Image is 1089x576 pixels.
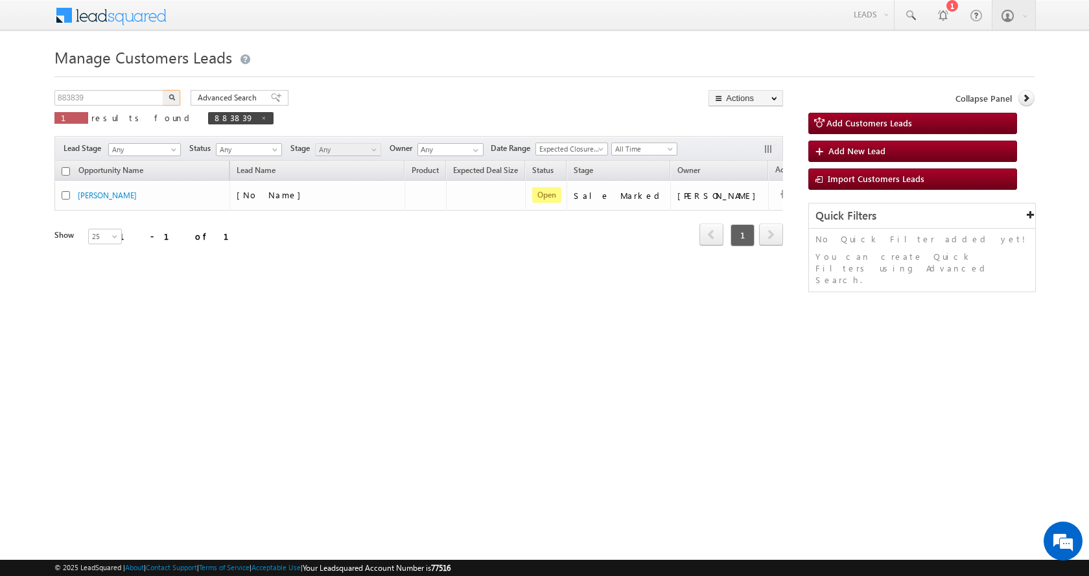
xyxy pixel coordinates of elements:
input: Type to Search [417,143,484,156]
span: [No Name] [237,189,307,200]
p: You can create Quick Filters using Advanced Search. [815,251,1029,286]
div: 1 - 1 of 1 [119,229,244,244]
input: Check all records [62,167,70,176]
span: Expected Closure Date [536,143,603,155]
a: Expected Deal Size [447,163,524,180]
span: Status [189,143,216,154]
span: Open [532,187,561,203]
span: Add Customers Leads [826,117,912,128]
span: Lead Name [230,163,282,180]
span: next [759,224,783,246]
span: Add New Lead [828,145,885,156]
div: Quick Filters [809,203,1035,229]
a: Contact Support [146,563,197,571]
a: [PERSON_NAME] [78,190,137,200]
span: results found [91,112,194,123]
span: All Time [612,143,673,155]
span: 883839 [215,112,254,123]
span: Opportunity Name [78,165,143,175]
span: Manage Customers Leads [54,47,232,67]
span: 77516 [431,563,451,573]
span: Import Customers Leads [828,173,924,184]
a: Status [526,163,560,180]
a: Expected Closure Date [535,143,608,156]
span: Lead Stage [64,143,106,154]
div: Show [54,229,78,241]
div: [PERSON_NAME] [677,190,762,202]
a: 25 [88,229,122,244]
span: Advanced Search [198,92,261,104]
a: Stage [567,163,600,180]
a: All Time [611,143,677,156]
span: 1 [61,112,82,123]
span: Date Range [491,143,535,154]
span: Owner [390,143,417,154]
a: Any [315,143,381,156]
span: Any [316,144,377,156]
span: Any [109,144,176,156]
div: Sale Marked [574,190,664,202]
span: Stage [290,143,315,154]
a: Opportunity Name [72,163,150,180]
a: Any [216,143,282,156]
span: 1 [731,224,755,246]
span: prev [699,224,723,246]
span: Product [412,165,439,175]
span: Any [217,144,278,156]
p: No Quick Filter added yet! [815,233,1029,245]
a: About [125,563,144,571]
img: Search [169,94,175,100]
a: Any [108,143,181,156]
span: © 2025 LeadSquared | | | | | [54,562,451,574]
a: Terms of Service [199,563,250,571]
span: Expected Deal Size [453,165,518,175]
span: Collapse Panel [955,93,1012,104]
span: Actions [769,163,808,179]
a: Show All Items [466,144,482,157]
span: Owner [677,165,700,175]
span: 25 [89,231,123,242]
a: next [759,225,783,246]
span: Stage [574,165,593,175]
button: Actions [708,90,783,106]
a: Acceptable Use [252,563,301,571]
span: Your Leadsquared Account Number is [303,563,451,573]
a: prev [699,225,723,246]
